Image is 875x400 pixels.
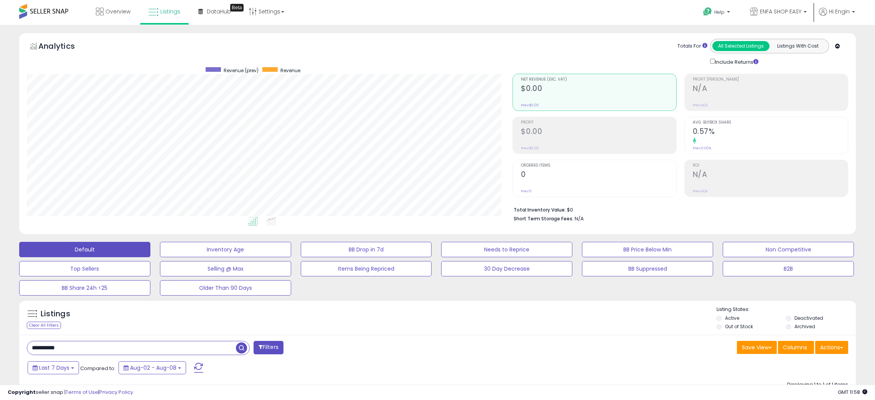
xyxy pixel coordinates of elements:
[693,189,708,193] small: Prev: N/A
[441,261,572,276] button: 30 Day Decrease
[105,8,130,15] span: Overview
[723,242,854,257] button: Non Competitive
[582,261,713,276] button: BB Suppressed
[207,8,231,15] span: DataHub
[514,207,566,213] b: Total Inventory Value:
[130,364,176,372] span: Aug-02 - Aug-08
[99,388,133,396] a: Privacy Policy
[769,41,826,51] button: Listings With Cost
[582,242,713,257] button: BB Price Below Min
[280,67,300,74] span: Revenue
[521,127,676,137] h2: $0.00
[301,242,432,257] button: BB Drop in 7d
[693,164,848,168] span: ROI
[725,315,739,321] label: Active
[19,242,150,257] button: Default
[19,261,150,276] button: Top Sellers
[725,323,753,330] label: Out of Stock
[160,242,291,257] button: Inventory Age
[677,43,707,50] div: Totals For
[224,67,259,74] span: Revenue (prev)
[41,309,70,319] h5: Listings
[723,261,854,276] button: B2B
[760,8,801,15] span: ENFA SHOP EASY
[819,8,855,25] a: Hi Engin
[38,41,90,53] h5: Analytics
[787,381,848,388] div: Displaying 1 to 1 of 1 items
[737,341,777,354] button: Save View
[514,215,573,222] b: Short Term Storage Fees:
[19,280,150,296] button: BB Share 24h <25
[794,315,823,321] label: Deactivated
[693,170,848,180] h2: N/A
[441,242,572,257] button: Needs to Reprice
[693,103,708,107] small: Prev: N/A
[8,389,133,396] div: seller snap | |
[783,344,807,351] span: Columns
[160,8,180,15] span: Listings
[254,341,283,354] button: Filters
[521,146,539,150] small: Prev: $0.00
[815,341,848,354] button: Actions
[693,84,848,94] h2: N/A
[521,103,539,107] small: Prev: $0.00
[301,261,432,276] button: Items Being Repriced
[693,146,711,150] small: Prev: 0.00%
[8,388,36,396] strong: Copyright
[829,8,850,15] span: Hi Engin
[714,9,725,15] span: Help
[693,127,848,137] h2: 0.57%
[693,78,848,82] span: Profit [PERSON_NAME]
[697,1,738,25] a: Help
[575,215,584,222] span: N/A
[160,261,291,276] button: Selling @ Max
[80,365,115,372] span: Compared to:
[27,322,61,329] div: Clear All Filters
[703,7,712,17] i: Get Help
[838,388,867,396] span: 2025-08-16 11:58 GMT
[230,4,244,12] div: Tooltip anchor
[712,41,770,51] button: All Selected Listings
[28,361,79,374] button: Last 7 Days
[39,364,69,372] span: Last 7 Days
[521,84,676,94] h2: $0.00
[693,121,848,125] span: Avg. Buybox Share
[704,57,768,66] div: Include Returns
[521,121,676,125] span: Profit
[119,361,186,374] button: Aug-02 - Aug-08
[717,306,856,313] p: Listing States:
[521,170,676,180] h2: 0
[66,388,98,396] a: Terms of Use
[778,341,814,354] button: Columns
[514,205,842,214] li: $0
[521,189,532,193] small: Prev: 0
[521,164,676,168] span: Ordered Items
[160,280,291,296] button: Older Than 90 Days
[521,78,676,82] span: Net Revenue (Exc. VAT)
[794,323,815,330] label: Archived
